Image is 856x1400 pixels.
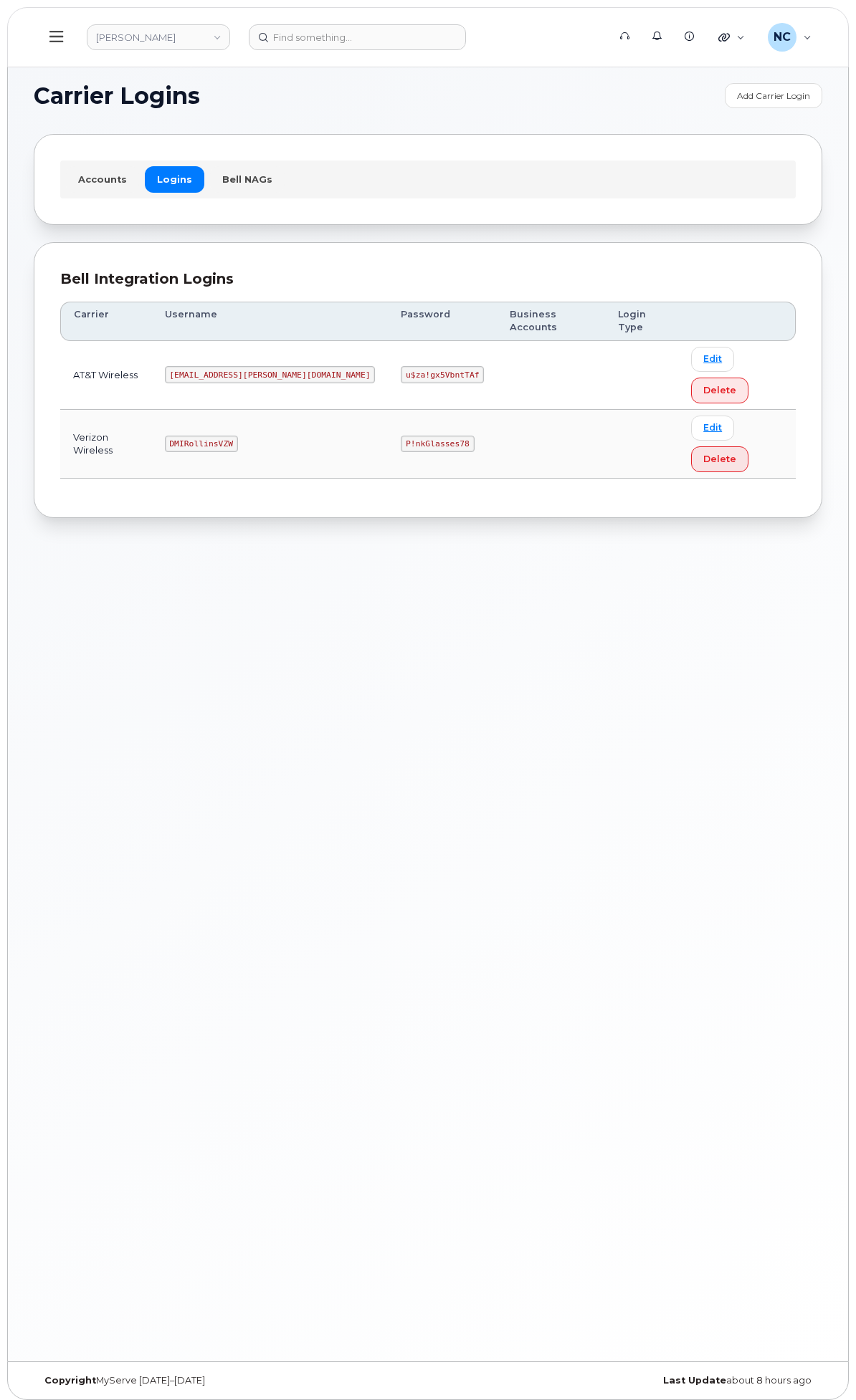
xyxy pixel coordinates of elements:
[605,302,678,341] th: Login Type
[165,366,376,383] code: [EMAIL_ADDRESS][PERSON_NAME][DOMAIN_NAME]
[497,302,604,341] th: Business Accounts
[691,416,734,441] a: Edit
[34,85,200,107] span: Carrier Logins
[60,302,152,341] th: Carrier
[66,166,139,192] a: Accounts
[210,166,285,192] a: Bell NAGs
[691,347,734,372] a: Edit
[60,341,152,410] td: AT&T Wireless
[44,1375,96,1386] strong: Copyright
[725,83,822,108] a: Add Carrier Login
[401,366,484,383] code: u$za!gx5VbntTAf
[401,436,474,453] code: P!nkGlasses78
[691,446,748,472] button: Delete
[165,436,238,453] code: DMIRollinsVZW
[663,1375,726,1386] strong: Last Update
[34,1375,428,1386] div: MyServe [DATE]–[DATE]
[145,166,204,192] a: Logins
[428,1375,822,1386] div: about 8 hours ago
[703,452,736,466] span: Delete
[691,378,748,403] button: Delete
[388,302,497,341] th: Password
[703,383,736,397] span: Delete
[60,410,152,479] td: Verizon Wireless
[152,302,389,341] th: Username
[60,269,796,289] div: Bell Integration Logins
